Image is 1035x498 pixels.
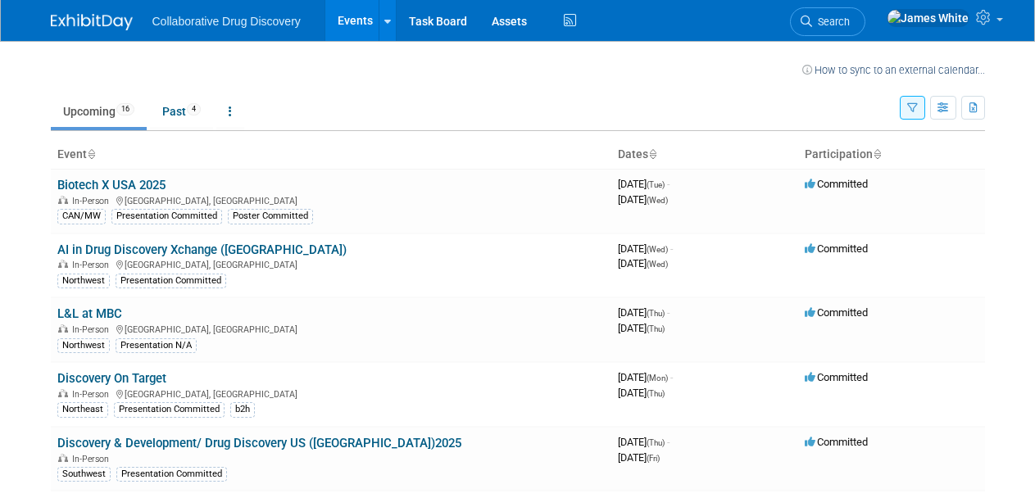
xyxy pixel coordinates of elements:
span: - [667,436,670,448]
div: Poster Committed [228,209,313,224]
div: CAN/MW [57,209,106,224]
a: Sort by Participation Type [873,147,881,161]
img: In-Person Event [58,324,68,333]
a: Discovery On Target [57,371,166,386]
div: [GEOGRAPHIC_DATA], [GEOGRAPHIC_DATA] [57,322,605,335]
th: Dates [611,141,798,169]
span: In-Person [72,196,114,206]
a: Biotech X USA 2025 [57,178,166,192]
span: [DATE] [618,193,668,206]
span: 16 [116,103,134,115]
div: Presentation Committed [111,209,222,224]
a: Search [790,7,865,36]
span: (Thu) [647,309,665,318]
img: James White [887,9,969,27]
span: [DATE] [618,322,665,334]
span: Committed [805,436,868,448]
span: Search [812,16,850,28]
span: In-Person [72,260,114,270]
th: Event [51,141,611,169]
div: Presentation Committed [114,402,225,417]
th: Participation [798,141,985,169]
span: [DATE] [618,306,670,319]
div: b2h [230,402,255,417]
span: [DATE] [618,242,673,255]
span: (Fri) [647,454,660,463]
span: [DATE] [618,371,673,383]
span: [DATE] [618,451,660,464]
div: Northwest [57,338,110,353]
div: [GEOGRAPHIC_DATA], [GEOGRAPHIC_DATA] [57,387,605,400]
span: In-Person [72,389,114,400]
div: Northeast [57,402,108,417]
div: Presentation N/A [116,338,197,353]
a: Sort by Event Name [87,147,95,161]
span: In-Person [72,324,114,335]
span: Collaborative Drug Discovery [152,15,301,28]
span: In-Person [72,454,114,464]
a: Upcoming16 [51,96,147,127]
span: (Thu) [647,438,665,447]
div: Presentation Committed [116,467,227,482]
span: - [667,178,670,190]
img: In-Person Event [58,260,68,268]
span: Committed [805,306,868,319]
span: (Wed) [647,245,668,254]
div: Southwest [57,467,111,482]
img: In-Person Event [58,454,68,462]
div: [GEOGRAPHIC_DATA], [GEOGRAPHIC_DATA] [57,193,605,206]
a: Discovery & Development/ Drug Discovery US ([GEOGRAPHIC_DATA])2025 [57,436,461,450]
div: Northwest [57,274,110,288]
a: How to sync to an external calendar... [802,64,985,76]
div: Presentation Committed [116,274,226,288]
span: 4 [187,103,201,115]
span: Committed [805,178,868,190]
span: (Tue) [647,180,665,189]
a: Past4 [150,96,213,127]
img: In-Person Event [58,196,68,204]
span: (Thu) [647,324,665,333]
a: AI in Drug Discovery Xchange ([GEOGRAPHIC_DATA]) [57,242,347,257]
span: (Wed) [647,260,668,269]
span: Committed [805,242,868,255]
span: Committed [805,371,868,383]
span: - [670,242,673,255]
span: - [670,371,673,383]
span: [DATE] [618,178,670,190]
a: L&L at MBC [57,306,122,321]
img: In-Person Event [58,389,68,397]
span: - [667,306,670,319]
span: [DATE] [618,257,668,269]
img: ExhibitDay [51,14,133,30]
span: (Thu) [647,389,665,398]
span: [DATE] [618,436,670,448]
a: Sort by Start Date [648,147,656,161]
div: [GEOGRAPHIC_DATA], [GEOGRAPHIC_DATA] [57,257,605,270]
span: [DATE] [618,387,665,399]
span: (Mon) [647,373,668,383]
span: (Wed) [647,196,668,205]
